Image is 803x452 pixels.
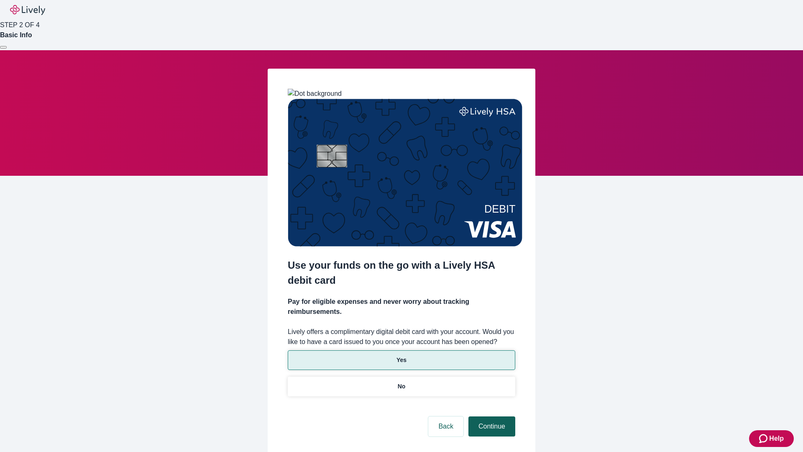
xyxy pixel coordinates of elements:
[288,377,515,396] button: No
[398,382,406,391] p: No
[288,350,515,370] button: Yes
[288,99,522,247] img: Debit card
[396,356,407,365] p: Yes
[288,327,515,347] label: Lively offers a complimentary digital debit card with your account. Would you like to have a card...
[759,434,769,444] svg: Zendesk support icon
[288,89,342,99] img: Dot background
[468,416,515,437] button: Continue
[10,5,45,15] img: Lively
[769,434,784,444] span: Help
[428,416,463,437] button: Back
[288,258,515,288] h2: Use your funds on the go with a Lively HSA debit card
[288,297,515,317] h4: Pay for eligible expenses and never worry about tracking reimbursements.
[749,430,794,447] button: Zendesk support iconHelp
